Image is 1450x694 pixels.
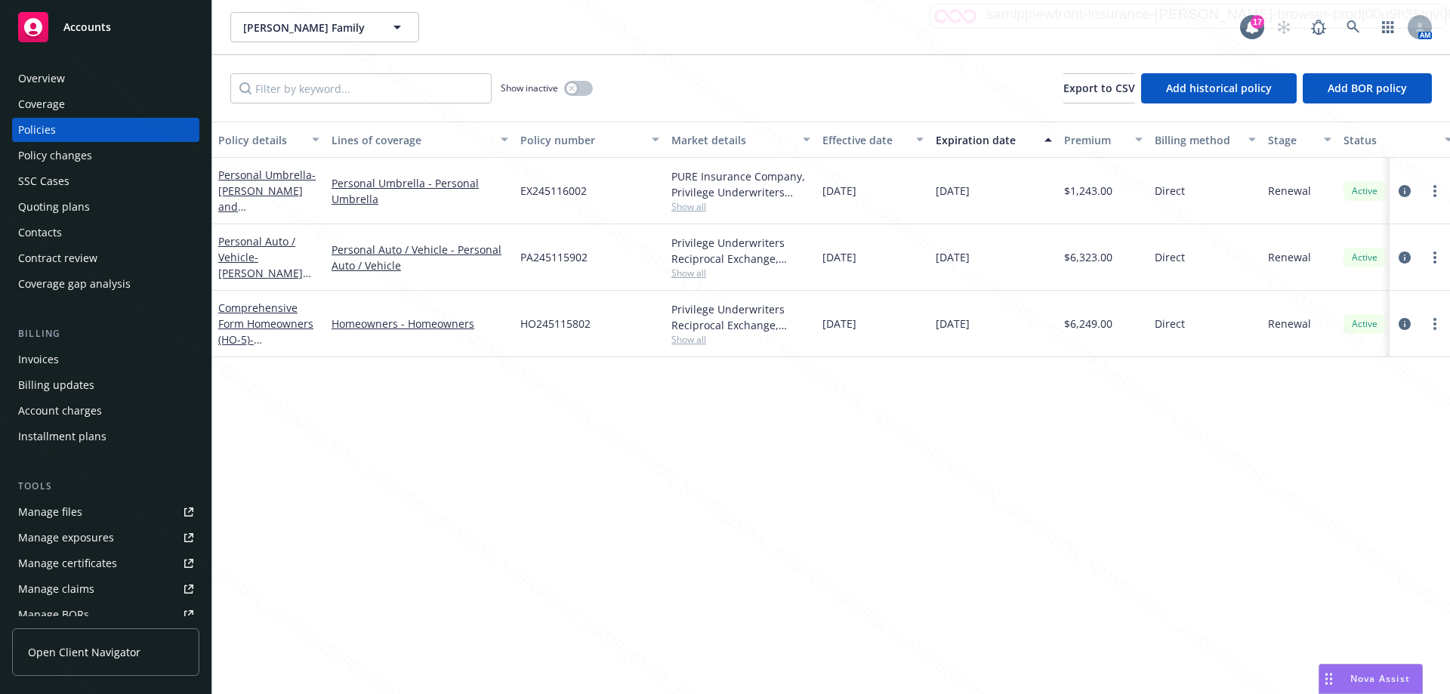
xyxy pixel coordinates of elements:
span: Renewal [1268,316,1311,332]
a: SSC Cases [12,169,199,193]
div: Policy number [520,132,643,148]
div: Status [1344,132,1436,148]
button: Add historical policy [1141,73,1297,103]
a: Overview [12,66,199,91]
span: [DATE] [822,249,856,265]
div: Stage [1268,132,1315,148]
div: Invoices [18,347,59,372]
button: Premium [1058,122,1149,158]
button: Add BOR policy [1303,73,1432,103]
span: Show all [671,333,810,346]
a: circleInformation [1396,248,1414,267]
button: Effective date [816,122,930,158]
a: Account charges [12,399,199,423]
div: Contacts [18,221,62,245]
span: [PERSON_NAME] Family [243,20,374,35]
div: Account charges [18,399,102,423]
a: Manage exposures [12,526,199,550]
span: $6,249.00 [1064,316,1112,332]
span: EX245116002 [520,183,587,199]
a: Start snowing [1269,12,1299,42]
span: $1,243.00 [1064,183,1112,199]
button: Stage [1262,122,1337,158]
a: Billing updates [12,373,199,397]
span: [DATE] [936,316,970,332]
span: [DATE] [936,183,970,199]
div: Policy details [218,132,303,148]
span: Show all [671,267,810,279]
button: [PERSON_NAME] Family [230,12,419,42]
div: Tools [12,479,199,494]
a: Coverage [12,92,199,116]
div: Expiration date [936,132,1035,148]
div: Coverage gap analysis [18,272,131,296]
div: Manage exposures [18,526,114,550]
a: more [1426,315,1444,333]
button: Lines of coverage [325,122,514,158]
div: Billing method [1155,132,1239,148]
a: circleInformation [1396,315,1414,333]
span: [DATE] [822,316,856,332]
span: Direct [1155,249,1185,265]
a: Quoting plans [12,195,199,219]
div: Policy changes [18,143,92,168]
a: Switch app [1373,12,1403,42]
a: Coverage gap analysis [12,272,199,296]
div: SSC Cases [18,169,69,193]
div: Manage claims [18,577,94,601]
span: Active [1350,184,1380,198]
div: Privilege Underwriters Reciprocal Exchange, Privilege Underwriters Reciprocal Exchange (PURE) [671,301,810,333]
a: Contract review [12,246,199,270]
div: Privilege Underwriters Reciprocal Exchange, Privilege Underwriters Reciprocal Exchange (PURE) [671,235,810,267]
div: Manage files [18,500,82,524]
a: Manage claims [12,577,199,601]
span: Direct [1155,316,1185,332]
span: $6,323.00 [1064,249,1112,265]
a: Report a Bug [1303,12,1334,42]
div: Manage certificates [18,551,117,575]
span: Active [1350,251,1380,264]
div: Installment plans [18,424,106,449]
span: HO245115802 [520,316,591,332]
a: circleInformation [1396,182,1414,200]
a: Personal Umbrella - Personal Umbrella [332,175,508,207]
div: Contract review [18,246,97,270]
a: Personal Auto / Vehicle - Personal Auto / Vehicle [332,242,508,273]
a: Manage certificates [12,551,199,575]
a: Personal Auto / Vehicle [218,234,304,312]
button: Policy number [514,122,665,158]
span: Active [1350,317,1380,331]
div: Billing updates [18,373,94,397]
button: Billing method [1149,122,1262,158]
div: PURE Insurance Company, Privilege Underwriters Reciprocal Exchange (PURE) [671,168,810,200]
a: Policies [12,118,199,142]
a: Accounts [12,6,199,48]
span: Show all [671,200,810,213]
a: Policy changes [12,143,199,168]
span: Renewal [1268,249,1311,265]
button: Expiration date [930,122,1058,158]
span: Add BOR policy [1328,81,1407,95]
a: Manage BORs [12,603,199,627]
a: Installment plans [12,424,199,449]
button: Nova Assist [1319,664,1423,694]
div: 17 [1251,15,1264,29]
div: Premium [1064,132,1126,148]
div: Manage BORs [18,603,89,627]
div: Policies [18,118,56,142]
span: Nova Assist [1350,672,1410,685]
div: Lines of coverage [332,132,492,148]
button: Market details [665,122,816,158]
span: [DATE] [936,249,970,265]
span: Renewal [1268,183,1311,199]
span: Export to CSV [1063,81,1135,95]
span: Open Client Navigator [28,644,140,660]
span: Accounts [63,21,111,33]
div: Quoting plans [18,195,90,219]
span: [DATE] [822,183,856,199]
a: Homeowners - Homeowners [332,316,508,332]
div: Drag to move [1319,665,1338,693]
div: Effective date [822,132,907,148]
span: Add historical policy [1166,81,1272,95]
